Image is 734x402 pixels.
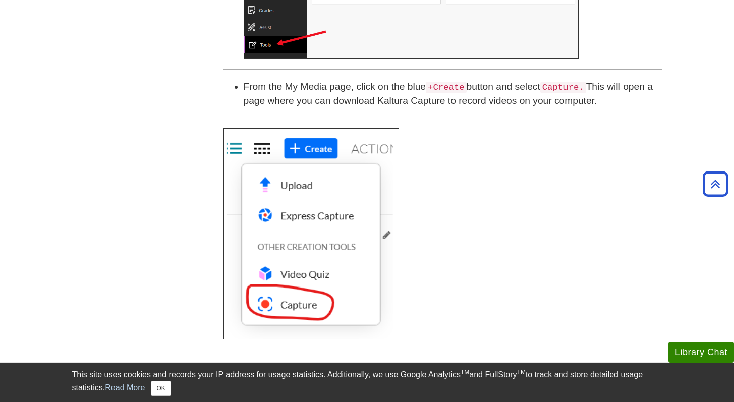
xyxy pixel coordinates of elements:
[461,369,469,376] sup: TM
[244,80,662,109] li: From the My Media page, click on the blue button and select This will open a page where you can d...
[426,82,467,93] code: +Create
[105,383,145,392] a: Read More
[668,342,734,363] button: Library Chat
[223,128,399,339] img: capture
[72,369,662,396] div: This site uses cookies and records your IP address for usage statistics. Additionally, we use Goo...
[540,82,586,93] code: Capture.
[517,369,526,376] sup: TM
[151,381,171,396] button: Close
[699,177,731,191] a: Back to Top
